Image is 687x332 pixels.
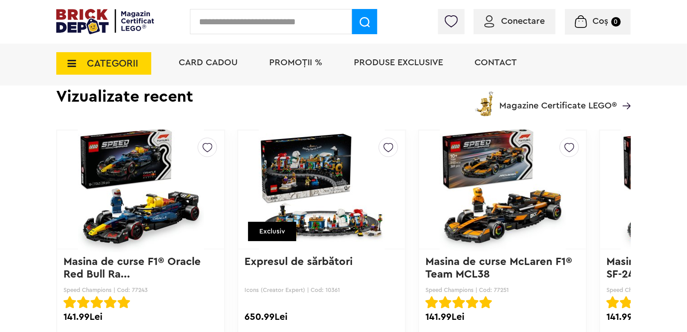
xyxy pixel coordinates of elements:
span: Coș [593,17,609,26]
img: Evaluare cu stele [77,296,90,309]
img: Masina de curse McLaren F1® Team MCL38 [430,126,575,252]
img: Evaluare cu stele [63,296,76,309]
a: PROMOȚII % [269,58,322,67]
span: CATEGORII [87,58,138,68]
a: Conectare [484,17,545,26]
a: Magazine Certificate LEGO® [617,90,631,99]
p: Icons (Creator Expert) | Cod: 10361 [244,287,399,293]
a: Contact [475,58,517,67]
a: Masina de curse McLaren F1® Team MCL38 [425,256,575,280]
span: Conectare [501,17,545,26]
img: Evaluare cu stele [606,296,619,309]
img: Evaluare cu stele [90,296,103,309]
img: Evaluare cu stele [118,296,130,309]
img: Expresul de sărbători [249,126,394,252]
img: Evaluare cu stele [466,296,479,309]
a: Expresul de sărbători [244,256,353,267]
img: Evaluare cu stele [425,296,438,309]
img: Masina de curse F1® Oracle Red Bull Racing RB20 [68,126,213,252]
img: Evaluare cu stele [439,296,452,309]
p: Speed Champions | Cod: 77251 [425,287,580,293]
img: Evaluare cu stele [479,296,492,309]
a: Produse exclusive [354,58,443,67]
a: Card Cadou [179,58,238,67]
div: 650.99Lei [244,311,399,323]
span: Magazine Certificate LEGO® [499,90,617,110]
p: Speed Champions | Cod: 77243 [63,287,218,293]
div: 141.99Lei [63,311,218,323]
div: 141.99Lei [425,311,580,323]
div: Exclusiv [248,222,296,241]
img: Evaluare cu stele [620,296,633,309]
img: Evaluare cu stele [104,296,117,309]
small: 0 [611,17,621,27]
a: Masina de curse F1® Oracle Red Bull Ra... [63,256,204,280]
img: Evaluare cu stele [452,296,465,309]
